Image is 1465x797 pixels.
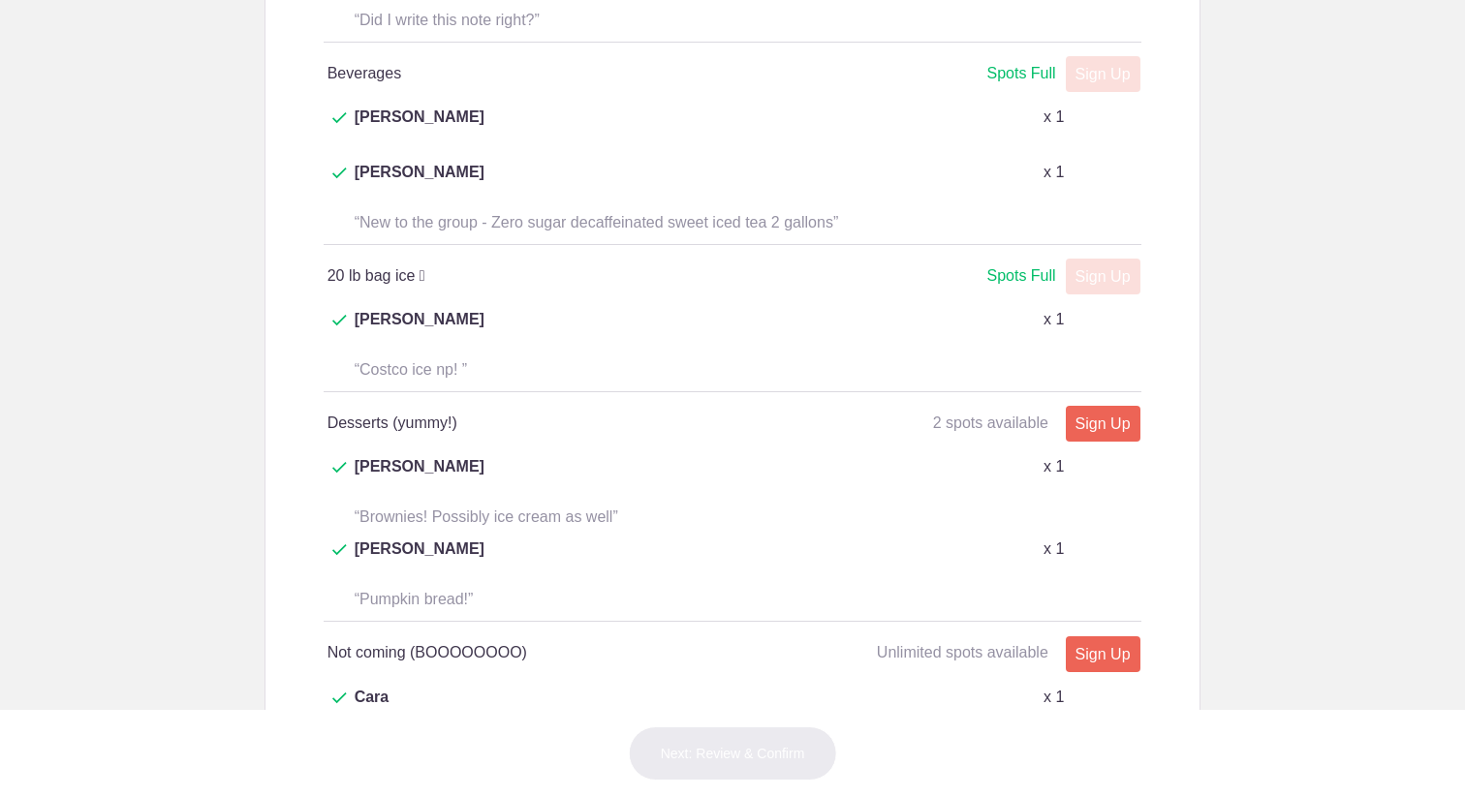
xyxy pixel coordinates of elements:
h4: Not coming (BOOOOOOOO) [327,641,732,664]
p: x 1 [1044,537,1064,561]
p: x 1 [1044,686,1064,709]
img: Check dark green [332,112,347,124]
img: Check dark green [332,168,347,179]
div: Spots Full [986,264,1055,289]
button: Next: Review & Confirm [629,726,837,781]
span: “New to the group - Zero sugar decaffeinated sweet iced tea 2 gallons” [355,214,839,230]
p: x 1 [1044,308,1064,331]
a: Sign Up [1066,636,1140,672]
p: x 1 [1044,106,1064,129]
img: Check dark green [332,544,347,556]
span: “Brownies! Possibly ice cream as well” [355,508,618,525]
img: Check dark green [332,315,347,326]
h4: Beverages [327,62,732,85]
span: “Did I write this note right?” [355,12,540,28]
span: [PERSON_NAME] [355,106,484,152]
p: x 1 [1044,161,1064,184]
span: “Pumpkin bread!” [355,591,474,607]
span: [PERSON_NAME] [355,308,484,354]
div: Spots Full [986,62,1055,86]
span: [PERSON_NAME] [355,537,484,584]
p: x 1 [1044,455,1064,478]
span: “Costco ice np! ” [355,361,467,378]
a: Sign Up [1066,406,1140,442]
h4: Desserts (yummy!) [327,412,732,435]
span: [PERSON_NAME] [355,161,484,207]
span: Unlimited spots available [877,644,1048,660]
span: [PERSON_NAME] [355,455,484,502]
span: Cara [355,686,390,732]
img: Check dark green [332,692,347,704]
h4: 20 lb bag ice 🫩 [327,264,732,288]
img: Check dark green [332,462,347,474]
span: 2 spots available [933,414,1048,431]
